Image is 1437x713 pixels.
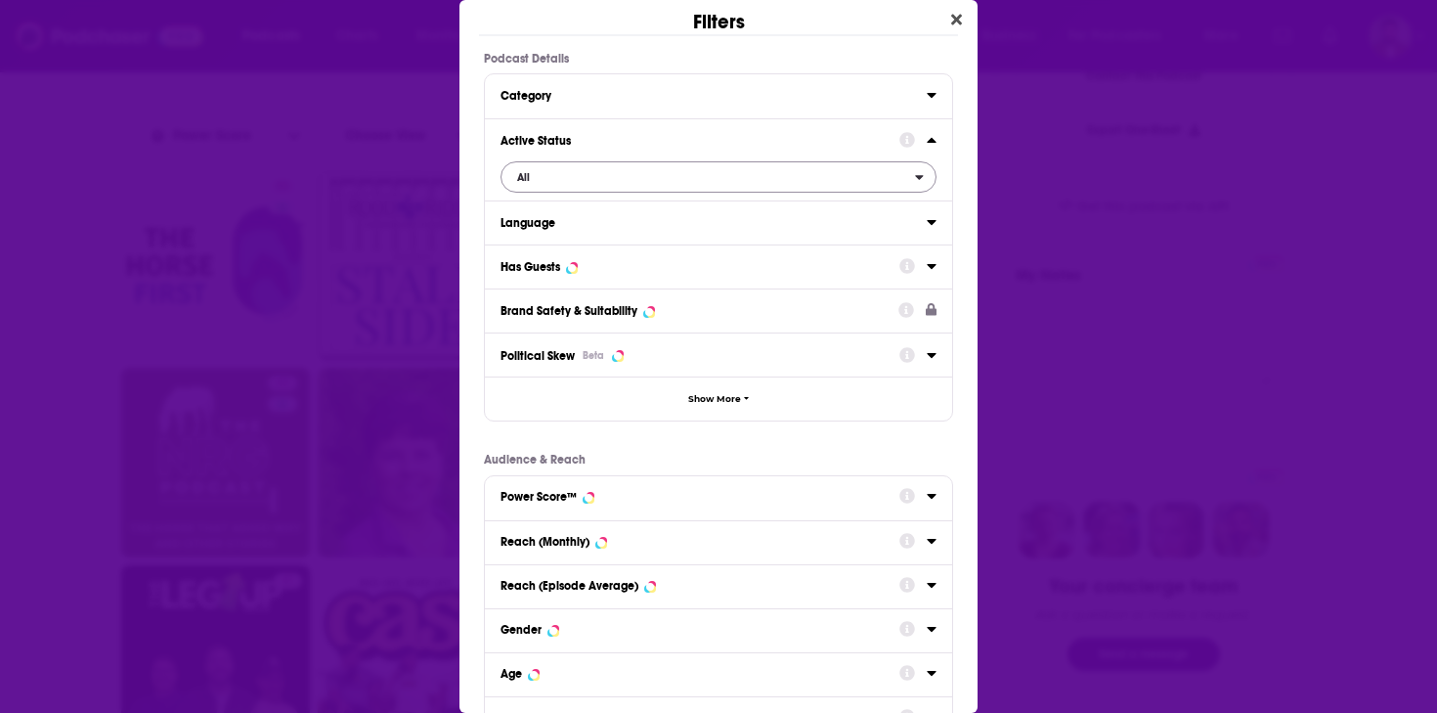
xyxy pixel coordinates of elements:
[501,209,927,234] button: Language
[501,127,899,152] button: Active Status
[501,304,637,318] div: Brand Safety & Suitability
[501,573,899,598] button: Reach (Episode Average)
[517,172,530,183] span: All
[501,490,577,504] div: Power Score™
[501,349,575,363] span: Political Skew
[943,8,970,32] button: Close
[501,535,589,549] div: Reach (Monthly)
[501,341,899,368] button: Political SkewBeta
[484,52,953,66] p: Podcast Details
[501,297,936,322] a: Brand Safety & Suitability
[501,579,638,593] div: Reach (Episode Average)
[501,82,927,107] button: Category
[501,297,898,322] button: Brand Safety & Suitability
[688,394,741,405] span: Show More
[501,134,887,148] div: Active Status
[583,349,604,362] div: Beta
[501,161,936,193] h2: filter dropdown
[501,667,522,681] div: Age
[501,484,899,509] button: Power Score™
[501,617,899,642] button: Gender
[501,260,560,274] div: Has Guests
[501,253,899,278] button: Has Guests
[501,661,899,686] button: Age
[485,377,952,421] button: Show More
[484,453,953,467] p: Audience & Reach
[501,161,936,193] button: open menu
[501,623,542,637] div: Gender
[501,529,899,554] button: Reach (Monthly)
[501,89,914,103] div: Category
[501,216,914,230] div: Language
